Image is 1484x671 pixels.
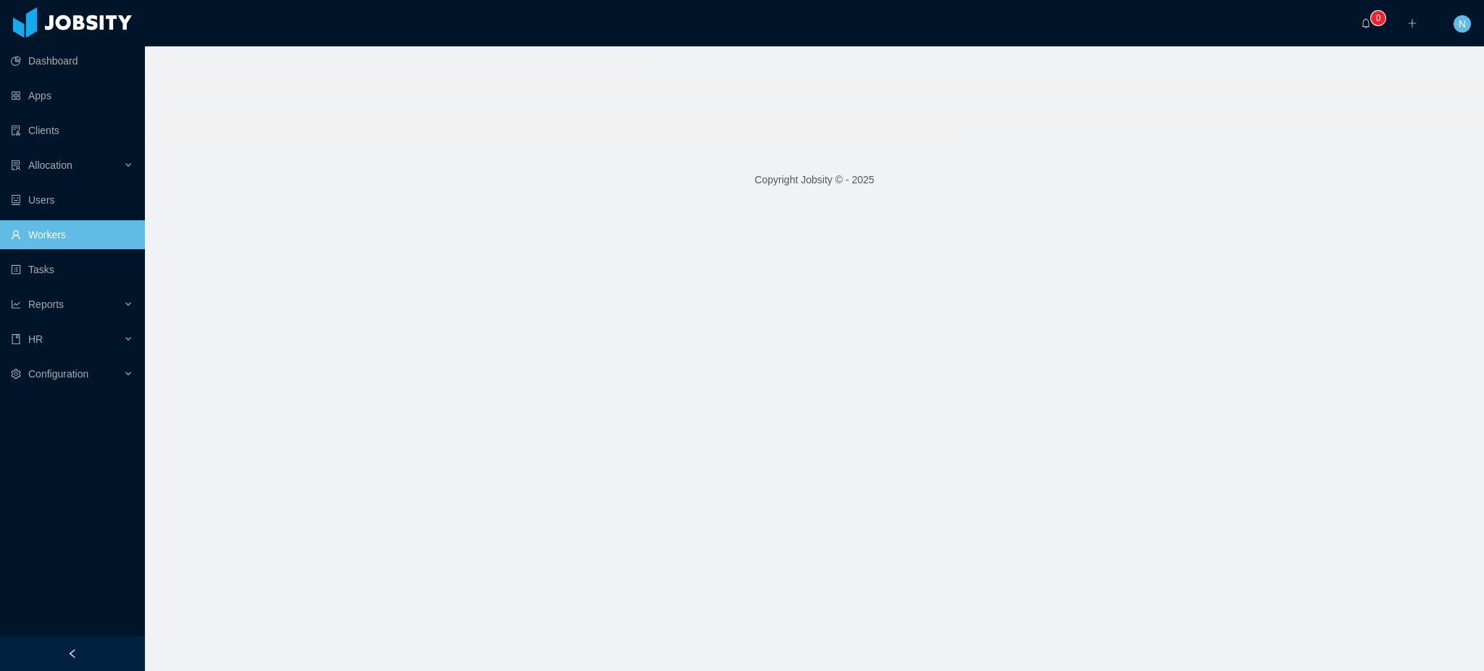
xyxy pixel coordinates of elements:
footer: Copyright Jobsity © - 2025 [145,155,1484,205]
a: icon: robotUsers [11,186,133,214]
i: icon: bell [1361,18,1371,28]
span: HR [28,333,43,345]
sup: 0 [1371,11,1385,25]
span: Configuration [28,368,88,380]
i: icon: line-chart [11,299,21,309]
a: icon: pie-chartDashboard [11,46,133,75]
i: icon: plus [1407,18,1417,28]
a: icon: appstoreApps [11,81,133,110]
a: icon: auditClients [11,116,133,145]
a: icon: userWorkers [11,220,133,249]
a: icon: profileTasks [11,255,133,284]
i: icon: solution [11,160,21,170]
span: Allocation [28,159,72,171]
span: Reports [28,299,64,310]
i: icon: setting [11,369,21,379]
i: icon: book [11,334,21,344]
span: N [1459,15,1466,33]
